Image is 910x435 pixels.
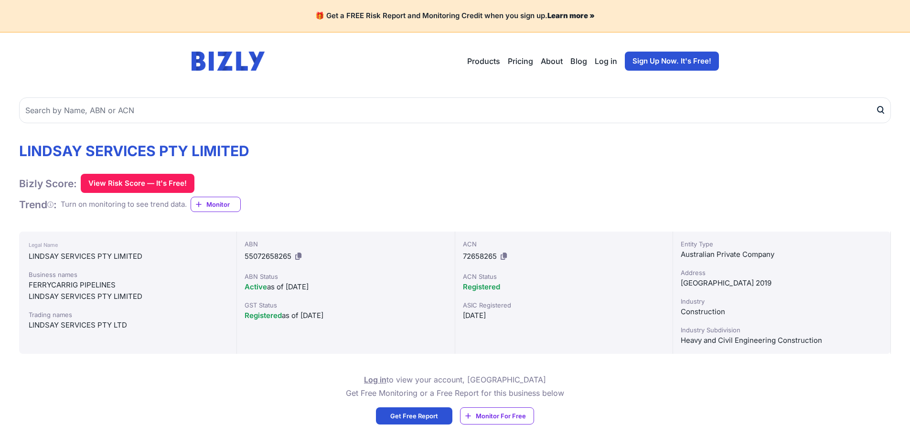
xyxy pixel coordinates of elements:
[681,325,883,335] div: Industry Subdivision
[463,300,665,310] div: ASIC Registered
[245,281,447,293] div: as of [DATE]
[460,407,534,424] a: Monitor For Free
[681,268,883,277] div: Address
[463,239,665,249] div: ACN
[29,239,227,251] div: Legal Name
[463,272,665,281] div: ACN Status
[681,297,883,306] div: Industry
[19,97,891,123] input: Search by Name, ABN or ACN
[206,200,240,209] span: Monitor
[463,310,665,321] div: [DATE]
[570,55,587,67] a: Blog
[364,375,386,384] a: Log in
[681,335,883,346] div: Heavy and Civil Engineering Construction
[29,279,227,291] div: FERRYCARRIG PIPELINES
[376,407,452,424] a: Get Free Report
[245,282,267,291] span: Active
[191,197,241,212] a: Monitor
[245,239,447,249] div: ABN
[547,11,595,20] a: Learn more »
[245,252,291,261] span: 55072658265
[463,252,497,261] span: 72658265
[595,55,617,67] a: Log in
[29,270,227,279] div: Business names
[245,311,282,320] span: Registered
[346,373,564,400] p: to view your account, [GEOGRAPHIC_DATA] Get Free Monitoring or a Free Report for this business below
[61,199,187,210] div: Turn on monitoring to see trend data.
[476,411,526,421] span: Monitor For Free
[467,55,500,67] button: Products
[681,306,883,318] div: Construction
[681,239,883,249] div: Entity Type
[11,11,899,21] h4: 🎁 Get a FREE Risk Report and Monitoring Credit when you sign up.
[29,319,227,331] div: LINDSAY SERVICES PTY LTD
[245,310,447,321] div: as of [DATE]
[29,251,227,262] div: LINDSAY SERVICES PTY LIMITED
[19,198,57,211] h1: Trend :
[541,55,563,67] a: About
[625,52,719,71] a: Sign Up Now. It's Free!
[19,177,77,190] h1: Bizly Score:
[245,272,447,281] div: ABN Status
[245,300,447,310] div: GST Status
[508,55,533,67] a: Pricing
[29,291,227,302] div: LINDSAY SERVICES PTY LIMITED
[681,249,883,260] div: Australian Private Company
[29,310,227,319] div: Trading names
[681,277,883,289] div: [GEOGRAPHIC_DATA] 2019
[390,411,438,421] span: Get Free Report
[463,282,500,291] span: Registered
[81,174,194,193] button: View Risk Score — It's Free!
[19,142,249,159] h1: LINDSAY SERVICES PTY LIMITED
